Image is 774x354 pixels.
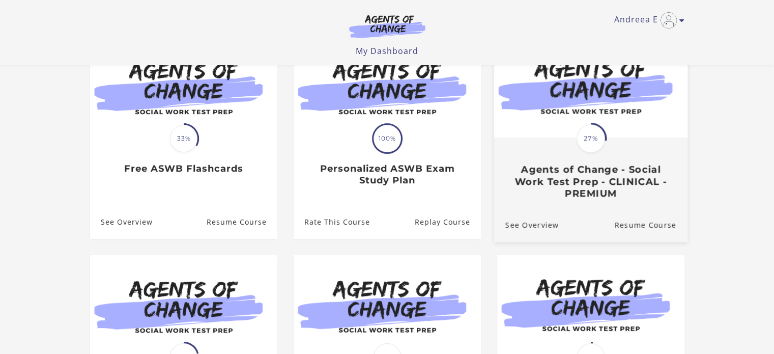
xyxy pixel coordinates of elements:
a: Agents of Change - Social Work Test Prep - CLINICAL - PREMIUM: See Overview [494,208,558,242]
img: Agents of Change Logo [338,14,436,38]
span: 27% [577,124,605,153]
a: Personalized ASWB Exam Study Plan: Rate This Course [294,206,370,239]
span: 33% [170,125,197,152]
h3: Agents of Change - Social Work Test Prep - CLINICAL - PREMIUM [505,164,676,200]
span: 100% [374,125,401,152]
h3: Personalized ASWB Exam Study Plan [304,163,470,186]
h3: Free ASWB Flashcards [101,163,266,175]
a: Personalized ASWB Exam Study Plan: Resume Course [414,206,480,239]
a: Free ASWB Flashcards: See Overview [90,206,153,239]
a: Free ASWB Flashcards: Resume Course [206,206,277,239]
a: Toggle menu [614,12,679,29]
a: Agents of Change - Social Work Test Prep - CLINICAL - PREMIUM: Resume Course [614,208,687,242]
a: My Dashboard [356,45,418,57]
